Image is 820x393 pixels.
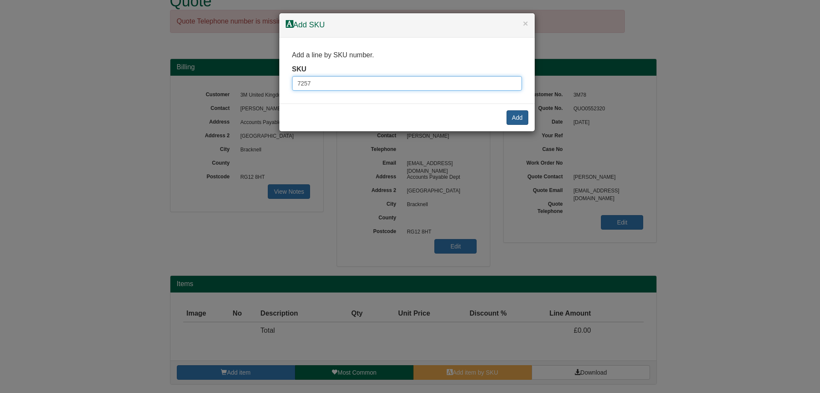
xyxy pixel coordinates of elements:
[292,76,522,91] input: Type SKU
[507,110,528,125] button: Add
[286,20,528,31] h4: Add SKU
[292,65,307,74] label: SKU
[523,19,528,28] button: ×
[292,50,522,60] p: Add a line by SKU number.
